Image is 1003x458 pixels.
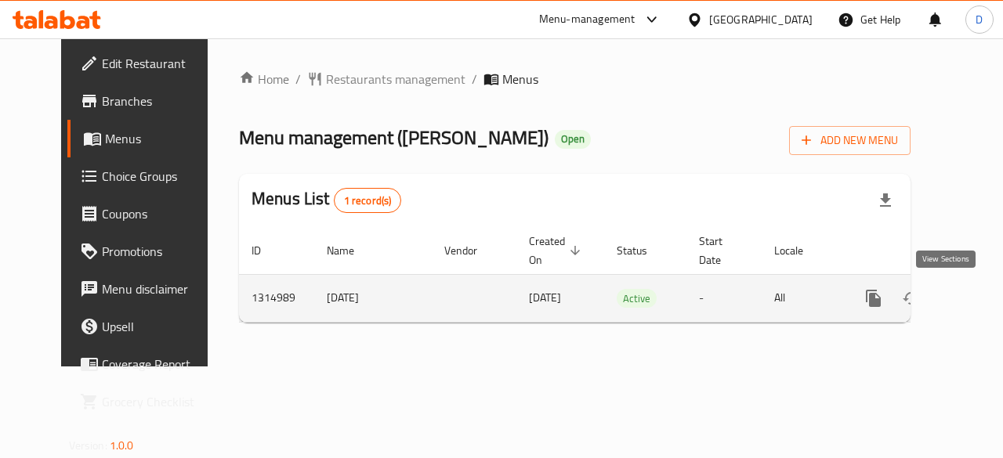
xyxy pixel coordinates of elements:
[976,11,983,28] span: D
[67,383,229,420] a: Grocery Checklist
[102,392,216,411] span: Grocery Checklist
[102,279,216,298] span: Menu disclaimer
[102,54,216,73] span: Edit Restaurant
[102,317,216,336] span: Upsell
[102,167,216,186] span: Choice Groups
[502,70,538,88] span: Menus
[239,274,314,322] td: 1314989
[105,129,216,148] span: Menus
[686,274,762,322] td: -
[802,131,898,150] span: Add New Menu
[239,120,549,155] span: Menu management ( [PERSON_NAME] )
[709,11,813,28] div: [GEOGRAPHIC_DATA]
[102,242,216,261] span: Promotions
[334,188,402,213] div: Total records count
[69,435,107,456] span: Version:
[295,70,301,88] li: /
[867,182,904,219] div: Export file
[252,241,281,260] span: ID
[855,279,893,317] button: more
[893,279,930,317] button: Change Status
[252,187,401,213] h2: Menus List
[555,130,591,149] div: Open
[314,274,432,322] td: [DATE]
[102,92,216,110] span: Branches
[529,287,561,308] span: [DATE]
[102,355,216,373] span: Coverage Report
[67,308,229,345] a: Upsell
[327,241,375,260] span: Name
[67,195,229,233] a: Coupons
[789,126,911,155] button: Add New Menu
[67,45,229,82] a: Edit Restaurant
[326,70,465,88] span: Restaurants management
[617,290,657,308] span: Active
[67,233,229,270] a: Promotions
[762,274,842,322] td: All
[774,241,824,260] span: Locale
[444,241,498,260] span: Vendor
[239,70,289,88] a: Home
[335,193,401,208] span: 1 record(s)
[67,270,229,308] a: Menu disclaimer
[110,435,134,456] span: 1.0.0
[67,345,229,383] a: Coverage Report
[699,232,743,269] span: Start Date
[617,241,668,260] span: Status
[529,232,585,269] span: Created On
[539,10,635,29] div: Menu-management
[102,204,216,223] span: Coupons
[472,70,477,88] li: /
[307,70,465,88] a: Restaurants management
[555,132,591,146] span: Open
[239,70,911,88] nav: breadcrumb
[67,157,229,195] a: Choice Groups
[617,289,657,308] div: Active
[67,82,229,120] a: Branches
[67,120,229,157] a: Menus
